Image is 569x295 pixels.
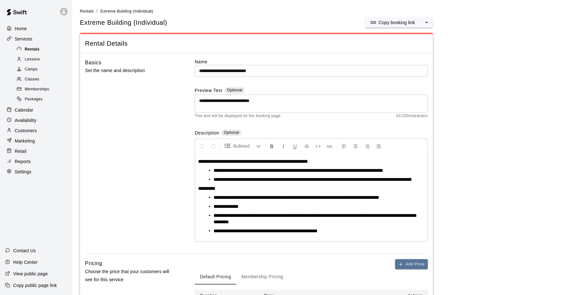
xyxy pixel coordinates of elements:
[195,59,428,65] label: Name
[85,259,102,268] h6: Pricing
[15,25,27,32] p: Home
[15,85,70,94] div: Memberships
[373,140,384,152] button: Justify Align
[236,269,289,285] button: Membership Pricing
[324,140,335,152] button: Insert Link
[362,140,373,152] button: Right Align
[25,96,43,103] span: Packages
[97,8,98,14] li: /
[80,8,94,14] a: Rentals
[396,113,428,119] span: 31 / 150 characters
[25,56,40,63] span: Lessons
[5,146,67,156] a: Retail
[395,259,428,269] button: Add Price
[15,85,72,95] a: Memberships
[101,9,153,14] span: Extreme Building (Individual)
[25,66,38,73] span: Camps
[15,75,72,85] a: Classes
[195,269,236,285] button: Default Pricing
[278,140,289,152] button: Format Italics
[25,86,49,93] span: Memberships
[15,75,70,84] div: Classes
[15,44,72,54] a: Rentals
[350,140,361,152] button: Center Align
[85,39,428,48] span: Rental Details
[15,65,72,75] a: Camps
[420,17,433,28] button: select merge strategy
[5,136,67,146] a: Marketing
[195,113,282,119] span: This text will be displayed on the booking page.
[267,140,277,152] button: Format Bold
[85,268,174,284] p: Choose the price that your customers will see for this service
[15,127,37,134] p: Customers
[5,24,67,33] a: Home
[5,105,67,115] a: Calendar
[208,140,219,152] button: Redo
[13,271,48,277] p: View public page
[15,117,37,124] p: Availability
[15,158,31,165] p: Reports
[5,115,67,125] a: Availability
[5,126,67,135] a: Customers
[224,130,239,135] span: Optional
[80,18,167,27] h5: Extreme Building (Individual)
[85,67,174,75] p: Set the name and description
[5,157,67,166] a: Reports
[195,130,219,137] label: Description
[25,76,39,83] span: Classes
[197,140,207,152] button: Undo
[15,65,70,74] div: Camps
[5,34,67,44] a: Services
[195,87,223,95] label: Preview Text
[233,143,256,149] span: Bulleted List
[222,140,264,152] button: Formatting Options
[301,140,312,152] button: Format Strikethrough
[313,140,324,152] button: Insert Code
[15,169,31,175] p: Settings
[85,59,101,67] h6: Basics
[13,259,38,265] p: Help Center
[15,55,70,64] div: Lessons
[15,107,33,113] p: Calendar
[5,167,67,177] a: Settings
[25,46,39,53] span: Rentals
[227,88,242,92] span: Optional
[80,9,94,14] span: Rentals
[15,36,32,42] p: Services
[339,140,350,152] button: Left Align
[15,95,72,105] a: Packages
[379,19,415,26] p: Copy booking link
[15,148,27,154] p: Retail
[15,95,70,104] div: Packages
[365,17,433,28] div: split button
[13,282,57,289] p: Copy public page link
[15,138,35,144] p: Marketing
[365,17,420,28] button: Copy booking link
[290,140,301,152] button: Format Underline
[15,54,72,64] a: Lessons
[15,45,70,54] div: Rentals
[13,247,36,254] p: Contact Us
[80,8,561,15] nav: breadcrumb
